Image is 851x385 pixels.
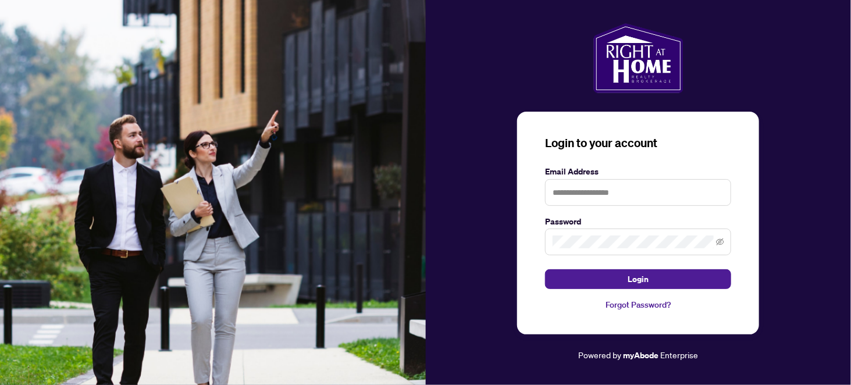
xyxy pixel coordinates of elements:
[578,350,621,360] span: Powered by
[545,215,731,228] label: Password
[545,298,731,311] a: Forgot Password?
[545,269,731,289] button: Login
[660,350,698,360] span: Enterprise
[545,165,731,178] label: Email Address
[545,135,731,151] h3: Login to your account
[716,238,724,246] span: eye-invisible
[593,23,683,93] img: ma-logo
[623,349,658,362] a: myAbode
[628,270,649,288] span: Login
